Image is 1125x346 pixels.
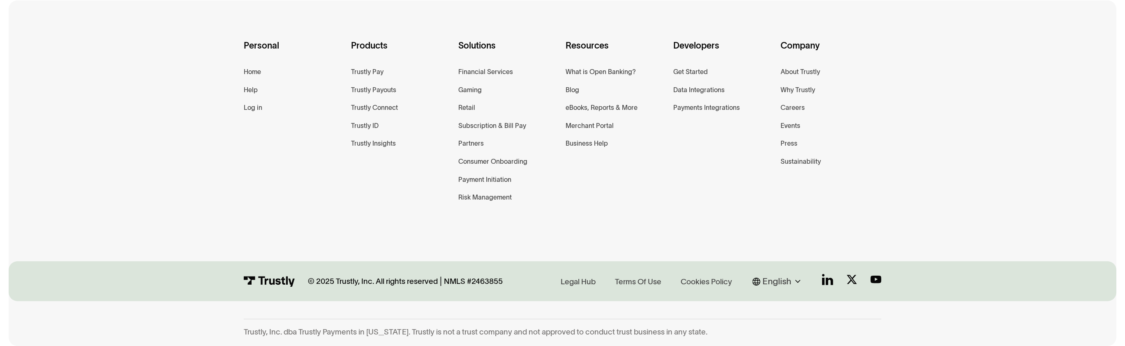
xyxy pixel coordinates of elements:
[673,102,740,114] a: Payments Integrations
[673,39,774,66] div: Developers
[612,274,665,288] a: Terms Of Use
[566,120,614,132] a: Merchant Portal
[244,102,262,114] a: Log in
[781,39,881,66] div: Company
[673,84,725,96] a: Data Integrations
[440,275,442,288] div: |
[566,66,636,78] a: What is Open Banking?
[566,84,579,96] a: Blog
[458,102,475,114] a: Retail
[678,274,735,288] a: Cookies Policy
[458,84,482,96] a: Gaming
[351,138,396,149] a: Trustly Insights
[458,120,526,132] a: Subscription & Bill Pay
[566,102,638,114] a: eBooks, Reports & More
[308,276,438,286] div: © 2025 Trustly, Inc. All rights reserved
[781,156,821,167] a: Sustainability
[615,276,661,288] div: Terms Of Use
[681,276,732,288] div: Cookies Policy
[351,84,396,96] a: Trustly Payouts
[781,84,815,96] a: Why Trustly
[444,276,503,286] div: NMLS #2463855
[561,276,596,288] div: Legal Hub
[351,66,383,78] a: Trustly Pay
[753,275,804,288] div: English
[566,138,608,149] a: Business Help
[351,120,379,132] a: Trustly ID
[558,274,599,288] a: Legal Hub
[458,66,513,78] a: Financial Services
[781,66,820,78] a: About Trustly
[351,39,452,66] div: Products
[458,156,527,167] a: Consumer Onboarding
[458,39,559,66] div: Solutions
[673,66,708,78] a: Get Started
[781,120,800,132] a: Events
[458,174,511,186] a: Payment Initiation
[762,275,791,288] div: English
[244,276,295,287] img: Trustly Logo
[244,84,258,96] a: Help
[351,102,398,114] a: Trustly Connect
[458,192,512,203] a: Risk Management
[781,138,797,149] a: Press
[244,327,882,337] div: Trustly, Inc. dba Trustly Payments in [US_STATE]. Trustly is not a trust company and not approved...
[244,39,344,66] div: Personal
[244,66,261,78] a: Home
[781,102,805,114] a: Careers
[566,39,666,66] div: Resources
[458,138,484,149] a: Partners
